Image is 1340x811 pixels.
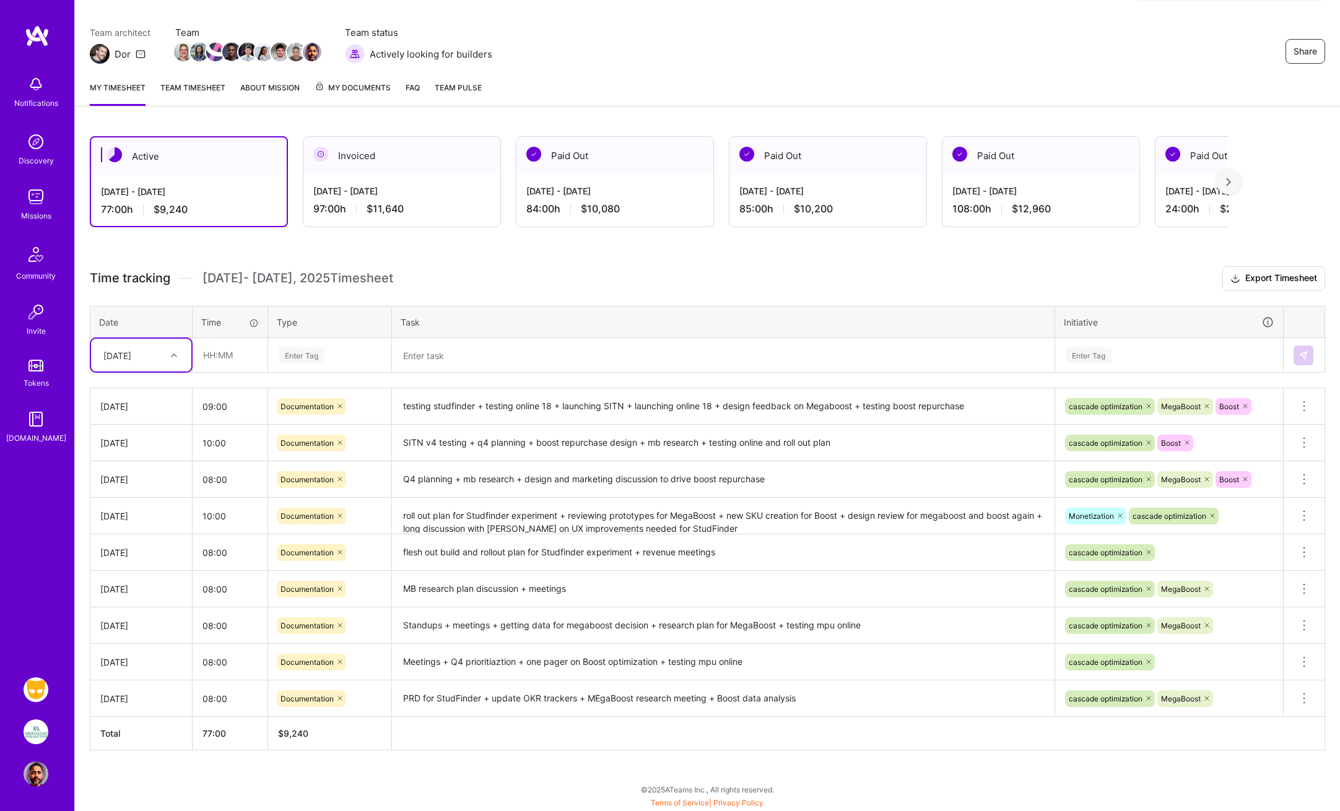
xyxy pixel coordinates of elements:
[313,184,490,197] div: [DATE] - [DATE]
[581,202,620,215] span: $10,080
[101,185,277,198] div: [DATE] - [DATE]
[1161,438,1181,448] span: Boost
[90,81,146,106] a: My timesheet
[281,475,334,484] span: Documentation
[224,41,240,63] a: Team Member Avatar
[24,376,49,389] div: Tokens
[19,154,54,167] div: Discovery
[952,202,1129,215] div: 108:00 h
[193,536,268,569] input: HH:MM
[1161,621,1201,630] span: MegaBoost
[281,657,334,667] span: Documentation
[393,499,1053,533] textarea: roll out plan for Studfinder experiment + reviewing prototypes for MegaBoost + new SKU creation f...
[6,432,66,445] div: [DOMAIN_NAME]
[190,43,209,61] img: Team Member Avatar
[193,717,268,750] th: 77:00
[739,184,916,197] div: [DATE] - [DATE]
[1069,694,1142,703] span: cascade optimization
[516,137,713,175] div: Paid Out
[193,339,267,371] input: HH:MM
[1286,39,1325,64] button: Share
[255,43,273,61] img: Team Member Avatar
[1064,315,1274,329] div: Initiative
[100,583,182,596] div: [DATE]
[526,202,703,215] div: 84:00 h
[24,407,48,432] img: guide book
[1012,202,1051,215] span: $12,960
[370,48,492,61] span: Actively looking for builders
[256,41,272,63] a: Team Member Avatar
[651,798,709,807] a: Terms of Service
[272,41,288,63] a: Team Member Avatar
[303,137,500,175] div: Invoiced
[303,43,321,61] img: Team Member Avatar
[281,584,334,594] span: Documentation
[345,26,492,39] span: Team status
[392,306,1055,338] th: Task
[16,269,56,282] div: Community
[154,203,188,216] span: $9,240
[313,147,328,162] img: Invoiced
[25,25,50,47] img: logo
[1161,402,1201,411] span: MegaBoost
[952,184,1129,197] div: [DATE] - [DATE]
[103,349,131,362] div: [DATE]
[1222,266,1325,291] button: Export Timesheet
[1161,694,1201,703] span: MegaBoost
[1133,511,1206,521] span: cascade optimization
[268,306,392,338] th: Type
[345,44,365,64] img: Actively looking for builders
[1069,475,1142,484] span: cascade optimization
[1069,402,1142,411] span: cascade optimization
[24,184,48,209] img: teamwork
[20,677,51,702] a: Grindr: Product & Marketing
[1066,345,1112,365] div: Enter Tag
[393,462,1053,497] textarea: Q4 planning + mb research + design and marketing discussion to drive boost repurchase
[101,203,277,216] div: 77:00 h
[393,426,1053,460] textarea: SITN v4 testing + q4 planning + boost repurchase design + mb research + testing online and roll o...
[193,646,268,679] input: HH:MM
[278,728,308,739] span: $ 9,240
[238,43,257,61] img: Team Member Avatar
[160,81,225,106] a: Team timesheet
[193,573,268,605] input: HH:MM
[100,619,182,632] div: [DATE]
[1069,621,1142,630] span: cascade optimization
[90,26,150,39] span: Team architect
[315,81,391,106] a: My Documents
[191,41,207,63] a: Team Member Avatar
[281,621,334,630] span: Documentation
[90,306,193,338] th: Date
[304,41,320,63] a: Team Member Avatar
[174,43,193,61] img: Team Member Avatar
[393,645,1053,679] textarea: Meetings + Q4 prioritiaztion + one pager on Boost optimization + testing mpu online
[107,147,122,162] img: Active
[942,137,1139,175] div: Paid Out
[406,81,420,106] a: FAQ
[240,41,256,63] a: Team Member Avatar
[24,72,48,97] img: bell
[271,43,289,61] img: Team Member Avatar
[24,761,48,786] img: User Avatar
[21,209,51,222] div: Missions
[193,463,268,496] input: HH:MM
[279,345,324,365] div: Enter Tag
[222,43,241,61] img: Team Member Avatar
[24,719,48,744] img: We Are The Merchants: Founding Product Manager, Merchant Collective
[1069,584,1142,594] span: cascade optimization
[193,682,268,715] input: HH:MM
[281,548,334,557] span: Documentation
[115,48,131,61] div: Dor
[952,147,967,162] img: Paid Out
[393,609,1053,643] textarea: Standups + meetings + getting data for megaboost decision + research plan for MegaBoost + testing...
[1161,584,1201,594] span: MegaBoost
[281,511,334,521] span: Documentation
[90,717,193,750] th: Total
[1219,475,1239,484] span: Boost
[24,677,48,702] img: Grindr: Product & Marketing
[526,147,541,162] img: Paid Out
[435,81,482,106] a: Team Pulse
[24,129,48,154] img: discovery
[367,202,404,215] span: $11,640
[313,202,490,215] div: 97:00 h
